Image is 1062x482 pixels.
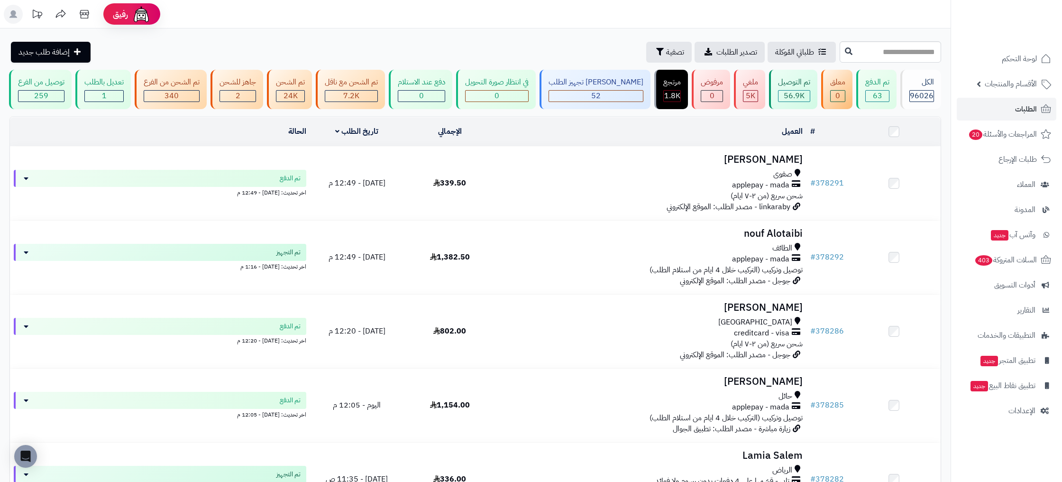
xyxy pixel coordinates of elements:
a: تعديل بالطلب 1 [73,70,133,109]
span: 7.2K [343,90,359,102]
span: رفيق [113,9,128,20]
h3: [PERSON_NAME] [500,376,803,387]
div: 2 [220,91,256,102]
a: أدوات التسويق [957,274,1056,297]
span: التقارير [1017,304,1035,317]
div: 0 [831,91,845,102]
h3: nouf Alotaibi [500,228,803,239]
a: #378291 [810,177,844,189]
span: الطلبات [1015,102,1037,116]
span: زيارة مباشرة - مصدر الطلب: تطبيق الجوال [673,423,790,435]
span: linkaraby - مصدر الطلب: الموقع الإلكتروني [667,201,790,213]
span: تم الدفع [280,322,301,331]
span: تطبيق نقاط البيع [970,379,1035,392]
span: شحن سريع (من ٢-٧ ايام) [731,190,803,202]
a: # [810,126,815,137]
a: السلات المتروكة403 [957,249,1056,271]
div: 1 [85,91,123,102]
span: تطبيق المتجر [980,354,1035,367]
span: توصيل وتركيب (التركيب خلال 4 ايام من استلام الطلب) [650,264,803,276]
a: العملاء [957,173,1056,196]
div: 24028 [276,91,304,102]
span: 259 [34,90,48,102]
a: #378292 [810,251,844,263]
div: ملغي [743,77,758,88]
div: معلق [830,77,845,88]
span: الطائف [772,243,792,254]
span: 1,382.50 [430,251,470,263]
a: #378285 [810,399,844,411]
span: العملاء [1017,178,1035,191]
div: 0 [701,91,723,102]
a: الحالة [288,126,306,137]
span: شحن سريع (من ٢-٧ ايام) [731,338,803,350]
a: التقارير [957,299,1056,322]
div: 56904 [778,91,810,102]
span: 2 [236,90,240,102]
div: 1833 [664,91,680,102]
a: دفع عند الاستلام 0 [387,70,454,109]
a: معلق 0 [819,70,854,109]
a: تم الشحن مع ناقل 7.2K [314,70,387,109]
span: 5K [746,90,755,102]
span: 802.00 [433,325,466,337]
span: الإعدادات [1008,404,1035,417]
span: 0 [419,90,424,102]
span: 1.8K [664,90,680,102]
div: دفع عند الاستلام [398,77,445,88]
span: الرياض [772,465,792,476]
span: 0 [835,90,840,102]
div: 259 [18,91,64,102]
span: جوجل - مصدر الطلب: الموقع الإلكتروني [680,275,790,287]
div: اخر تحديث: [DATE] - 12:05 م [14,409,306,419]
a: التطبيقات والخدمات [957,324,1056,347]
a: الكل96026 [898,70,943,109]
a: تم التوصيل 56.9K [767,70,819,109]
span: تم التجهيز [276,470,301,479]
div: [PERSON_NAME] تجهيز الطلب [549,77,643,88]
span: 340 [165,90,179,102]
a: تطبيق نقاط البيعجديد [957,374,1056,397]
span: طلباتي المُوكلة [775,46,814,58]
a: جاهز للشحن 2 [209,70,265,109]
span: جديد [970,381,988,391]
div: 4993 [743,91,758,102]
div: مرتجع [663,77,681,88]
a: تصدير الطلبات [695,42,765,63]
span: صفوى [773,169,792,180]
a: الإجمالي [438,126,462,137]
span: الأقسام والمنتجات [985,77,1037,91]
span: 1,154.00 [430,399,470,411]
a: الطلبات [957,98,1056,120]
div: اخر تحديث: [DATE] - 12:20 م [14,335,306,345]
h3: [PERSON_NAME] [500,302,803,313]
button: تصفية [646,42,692,63]
div: تم الشحن من الفرع [144,77,200,88]
div: Open Intercom Messenger [14,445,37,468]
a: [PERSON_NAME] تجهيز الطلب 52 [538,70,652,109]
span: إضافة طلب جديد [18,46,70,58]
span: المدونة [1015,203,1035,216]
div: 340 [144,91,199,102]
span: تصدير الطلبات [716,46,757,58]
a: في انتظار صورة التحويل 0 [454,70,538,109]
span: 20 [969,130,982,140]
div: تم الشحن [276,77,305,88]
span: [DATE] - 12:49 م [329,177,385,189]
div: تم التوصيل [778,77,810,88]
a: المراجعات والأسئلة20 [957,123,1056,146]
div: مرفوض [701,77,723,88]
div: 7222 [325,91,377,102]
a: تم الشحن 24K [265,70,314,109]
a: تم الشحن من الفرع 340 [133,70,209,109]
span: جديد [991,230,1008,241]
div: في انتظار صورة التحويل [465,77,529,88]
span: السلات المتروكة [974,253,1037,267]
span: 1 [102,90,107,102]
div: تم الشحن مع ناقل [325,77,378,88]
a: تم الدفع 63 [854,70,898,109]
h3: Lamia Salem [500,450,803,461]
a: ملغي 5K [732,70,767,109]
span: توصيل وتركيب (التركيب خلال 4 ايام من استلام الطلب) [650,412,803,424]
span: 0 [710,90,714,102]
